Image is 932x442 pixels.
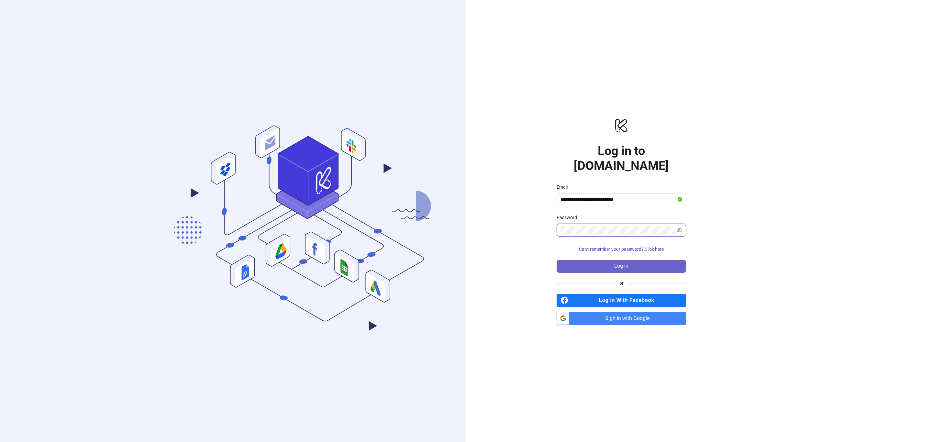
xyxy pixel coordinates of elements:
button: Log in [557,260,686,273]
label: Password [557,214,581,221]
span: Log in With Facebook [571,294,686,307]
input: Email [560,196,676,204]
span: Sign in with Google [572,312,686,325]
label: Email [557,183,572,191]
button: Can't remember your password? Click here [557,244,686,255]
h1: Log in to [DOMAIN_NAME] [557,143,686,173]
input: Password [560,226,675,234]
a: Sign in with Google [557,312,686,325]
span: Log in [614,263,628,269]
a: Log in With Facebook [557,294,686,307]
a: Can't remember your password? Click here [557,247,686,252]
span: Can't remember your password? Click here [579,247,664,252]
span: or [614,280,629,287]
span: eye-invisible [677,227,682,233]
